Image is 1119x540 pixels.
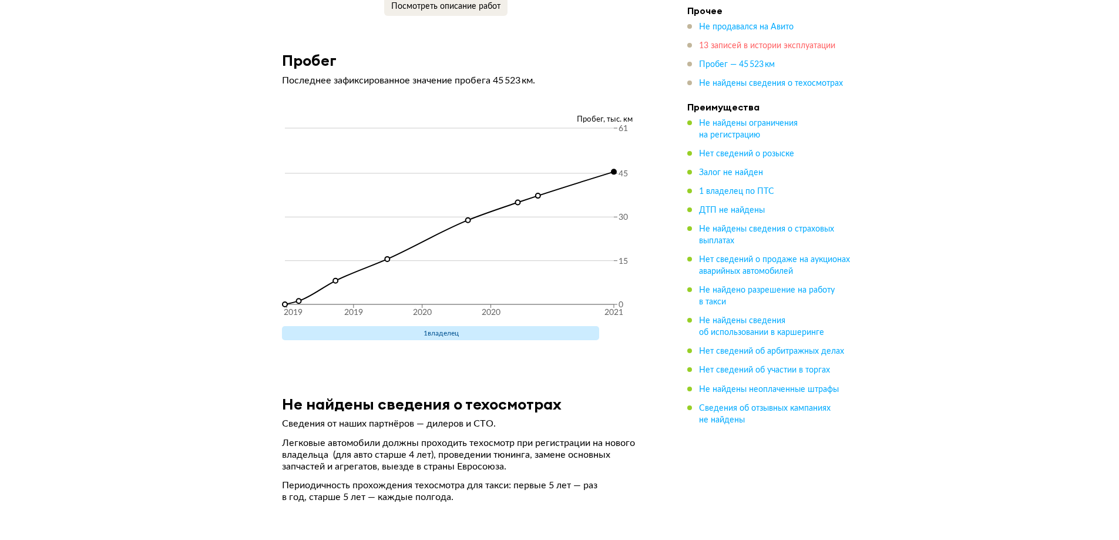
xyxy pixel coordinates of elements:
h4: Прочее [687,5,852,16]
span: Посмотреть описание работ [391,2,500,11]
span: Не найдены сведения об использовании в каршеринге [699,317,824,337]
span: Залог не найден [699,169,763,177]
h3: Пробег [282,51,337,69]
span: Не найдены ограничения на регистрацию [699,119,798,139]
p: Легковые автомобили должны проходить техосмотр при регистрации на нового владельца (для авто стар... [282,437,652,472]
tspan: 2019 [344,308,362,317]
span: 1 владелец [424,330,459,337]
span: Пробег — 45 523 км [699,61,775,69]
tspan: 45 [619,170,628,178]
span: Нет сведений о розыске [699,150,794,158]
div: Пробег, тыс. км [282,115,652,125]
span: ДТП не найдены [699,206,765,214]
tspan: 2019 [283,308,302,317]
p: Последнее зафиксированное значение пробега 45 523 км. [282,75,652,86]
h4: Преимущества [687,101,852,113]
span: Не продавался на Авито [699,23,794,31]
span: Не найдены сведения о страховых выплатах [699,225,834,245]
tspan: 61 [619,125,628,133]
span: Сведения об отзывных кампаниях не найдены [699,404,831,424]
span: Не найдены неоплаченные штрафы [699,385,839,393]
tspan: 2021 [604,308,623,317]
tspan: 15 [619,257,628,265]
tspan: 0 [619,301,623,309]
span: Не найдены сведения о техосмотрах [699,79,843,88]
span: Не найдено разрешение на работу в такси [699,286,835,306]
p: Периодичность прохождения техосмотра для такси: первые 5 лет — раз в год, старше 5 лет — каждые п... [282,479,652,503]
span: 13 записей в истории эксплуатации [699,42,835,50]
tspan: 2020 [412,308,431,317]
span: Нет сведений об участии в торгах [699,366,830,374]
span: Нет сведений о продаже на аукционах аварийных автомобилей [699,256,850,276]
span: 1 владелец по ПТС [699,187,774,196]
span: Нет сведений об арбитражных делах [699,347,844,355]
tspan: 2020 [481,308,500,317]
tspan: 30 [619,213,628,222]
p: Сведения от наших партнёров — дилеров и СТО. [282,418,652,430]
h3: Не найдены сведения о техосмотрах [282,395,562,413]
